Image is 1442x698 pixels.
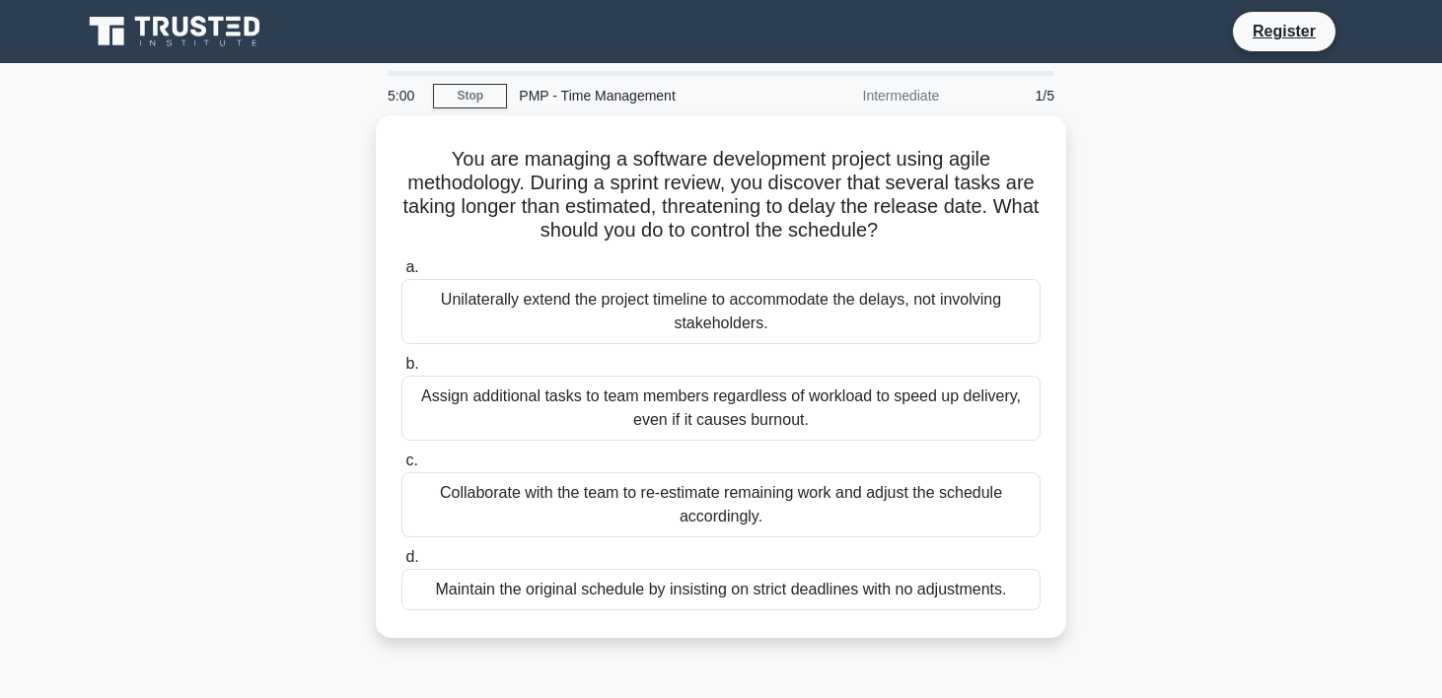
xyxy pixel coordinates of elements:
div: Assign additional tasks to team members regardless of workload to speed up delivery, even if it c... [401,376,1041,441]
span: c. [405,452,417,468]
div: Unilaterally extend the project timeline to accommodate the delays, not involving stakeholders. [401,279,1041,344]
span: a. [405,258,418,275]
div: Maintain the original schedule by insisting on strict deadlines with no adjustments. [401,569,1041,610]
div: 5:00 [376,76,433,115]
div: 1/5 [951,76,1066,115]
div: PMP - Time Management [507,76,778,115]
span: d. [405,548,418,565]
a: Register [1241,19,1328,43]
div: Intermediate [778,76,951,115]
h5: You are managing a software development project using agile methodology. During a sprint review, ... [399,147,1043,244]
span: b. [405,355,418,372]
a: Stop [433,84,507,108]
div: Collaborate with the team to re-estimate remaining work and adjust the schedule accordingly. [401,472,1041,537]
